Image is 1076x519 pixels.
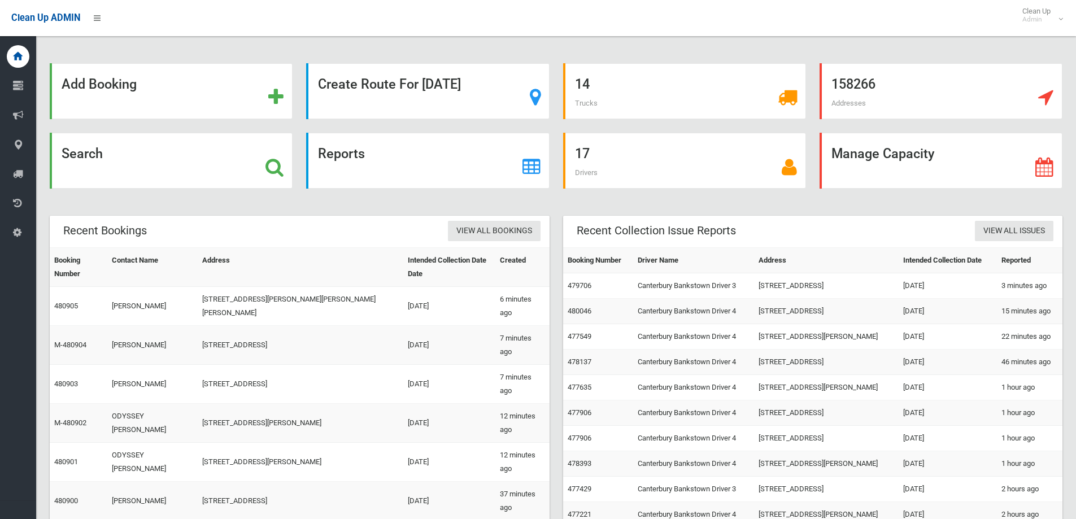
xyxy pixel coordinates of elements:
[997,426,1062,451] td: 1 hour ago
[318,146,365,162] strong: Reports
[633,350,754,375] td: Canterbury Bankstown Driver 4
[575,168,598,177] span: Drivers
[568,408,591,417] a: 477906
[403,287,495,326] td: [DATE]
[899,273,997,299] td: [DATE]
[54,457,78,466] a: 480901
[54,380,78,388] a: 480903
[899,375,997,400] td: [DATE]
[495,326,549,365] td: 7 minutes ago
[633,248,754,273] th: Driver Name
[899,324,997,350] td: [DATE]
[899,400,997,426] td: [DATE]
[831,76,875,92] strong: 158266
[754,375,898,400] td: [STREET_ADDRESS][PERSON_NAME]
[318,76,461,92] strong: Create Route For [DATE]
[899,426,997,451] td: [DATE]
[50,133,293,189] a: Search
[568,332,591,341] a: 477549
[568,307,591,315] a: 480046
[495,443,549,482] td: 12 minutes ago
[633,477,754,502] td: Canterbury Bankstown Driver 3
[54,302,78,310] a: 480905
[563,63,806,119] a: 14 Trucks
[754,400,898,426] td: [STREET_ADDRESS]
[575,99,598,107] span: Trucks
[107,287,198,326] td: [PERSON_NAME]
[495,365,549,404] td: 7 minutes ago
[754,426,898,451] td: [STREET_ADDRESS]
[107,365,198,404] td: [PERSON_NAME]
[568,281,591,290] a: 479706
[198,365,403,404] td: [STREET_ADDRESS]
[633,299,754,324] td: Canterbury Bankstown Driver 4
[198,287,403,326] td: [STREET_ADDRESS][PERSON_NAME][PERSON_NAME][PERSON_NAME]
[107,248,198,287] th: Contact Name
[1022,15,1051,24] small: Admin
[831,146,934,162] strong: Manage Capacity
[107,326,198,365] td: [PERSON_NAME]
[997,477,1062,502] td: 2 hours ago
[633,400,754,426] td: Canterbury Bankstown Driver 4
[568,357,591,366] a: 478137
[997,324,1062,350] td: 22 minutes ago
[62,76,137,92] strong: Add Booking
[575,76,590,92] strong: 14
[495,248,549,287] th: Created
[997,299,1062,324] td: 15 minutes ago
[563,133,806,189] a: 17 Drivers
[107,443,198,482] td: ODYSSEY [PERSON_NAME]
[899,451,997,477] td: [DATE]
[899,248,997,273] th: Intended Collection Date
[633,273,754,299] td: Canterbury Bankstown Driver 3
[50,248,107,287] th: Booking Number
[997,273,1062,299] td: 3 minutes ago
[975,221,1053,242] a: View All Issues
[820,63,1062,119] a: 158266 Addresses
[563,220,750,242] header: Recent Collection Issue Reports
[50,63,293,119] a: Add Booking
[997,400,1062,426] td: 1 hour ago
[754,273,898,299] td: [STREET_ADDRESS]
[403,248,495,287] th: Intended Collection Date Date
[50,220,160,242] header: Recent Bookings
[754,451,898,477] td: [STREET_ADDRESS][PERSON_NAME]
[820,133,1062,189] a: Manage Capacity
[633,375,754,400] td: Canterbury Bankstown Driver 4
[754,248,898,273] th: Address
[633,324,754,350] td: Canterbury Bankstown Driver 4
[568,485,591,493] a: 477429
[1017,7,1062,24] span: Clean Up
[54,418,86,427] a: M-480902
[899,477,997,502] td: [DATE]
[997,451,1062,477] td: 1 hour ago
[997,375,1062,400] td: 1 hour ago
[633,451,754,477] td: Canterbury Bankstown Driver 4
[563,248,634,273] th: Booking Number
[403,365,495,404] td: [DATE]
[198,248,403,287] th: Address
[403,326,495,365] td: [DATE]
[306,133,549,189] a: Reports
[198,443,403,482] td: [STREET_ADDRESS][PERSON_NAME]
[54,496,78,505] a: 480900
[11,12,80,23] span: Clean Up ADMIN
[575,146,590,162] strong: 17
[568,434,591,442] a: 477906
[831,99,866,107] span: Addresses
[899,299,997,324] td: [DATE]
[997,248,1062,273] th: Reported
[495,287,549,326] td: 6 minutes ago
[54,341,86,349] a: M-480904
[403,404,495,443] td: [DATE]
[568,383,591,391] a: 477635
[754,299,898,324] td: [STREET_ADDRESS]
[198,404,403,443] td: [STREET_ADDRESS][PERSON_NAME]
[568,459,591,468] a: 478393
[754,324,898,350] td: [STREET_ADDRESS][PERSON_NAME]
[403,443,495,482] td: [DATE]
[62,146,103,162] strong: Search
[568,510,591,518] a: 477221
[495,404,549,443] td: 12 minutes ago
[306,63,549,119] a: Create Route For [DATE]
